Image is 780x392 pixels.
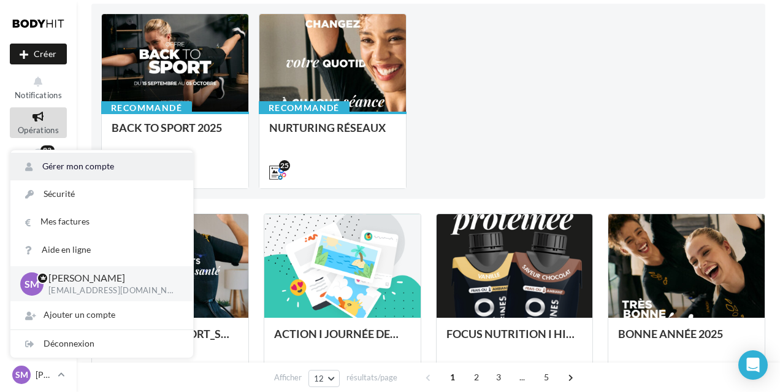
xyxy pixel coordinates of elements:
[10,301,193,329] div: Ajouter un compte
[308,370,340,387] button: 12
[346,372,397,383] span: résultats/page
[112,121,239,146] div: BACK TO SPORT 2025
[314,374,324,383] span: 12
[10,44,67,64] div: Nouvelle campagne
[10,236,193,264] a: Aide en ligne
[10,363,67,386] a: SM [PERSON_NAME]
[513,367,532,387] span: ...
[10,180,193,208] a: Sécurité
[10,107,67,137] a: Opérations
[443,367,462,387] span: 1
[618,328,755,352] div: BONNE ANNÉE 2025
[18,125,59,135] span: Opérations
[274,328,411,352] div: ACTION I JOURNÉE DES DROITS DES FEMMES
[10,208,193,236] a: Mes factures
[36,369,53,381] p: [PERSON_NAME]
[274,372,302,383] span: Afficher
[467,367,486,387] span: 2
[40,145,55,155] div: 83
[738,350,768,380] div: Open Intercom Messenger
[10,143,67,188] a: Boîte de réception83
[15,369,28,381] span: SM
[10,72,67,102] button: Notifications
[446,328,583,352] div: FOCUS NUTRITION I HIPRO
[48,271,174,285] p: [PERSON_NAME]
[15,90,62,100] span: Notifications
[10,153,193,180] a: Gérer mon compte
[259,101,350,115] div: Recommandé
[48,285,174,296] p: [EMAIL_ADDRESS][DOMAIN_NAME]
[279,160,290,171] div: 25
[489,367,508,387] span: 3
[269,121,396,146] div: NURTURING RÉSEAUX
[101,101,192,115] div: Recommandé
[25,277,39,291] span: SM
[537,367,556,387] span: 5
[10,44,67,64] button: Créer
[10,330,193,358] div: Déconnexion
